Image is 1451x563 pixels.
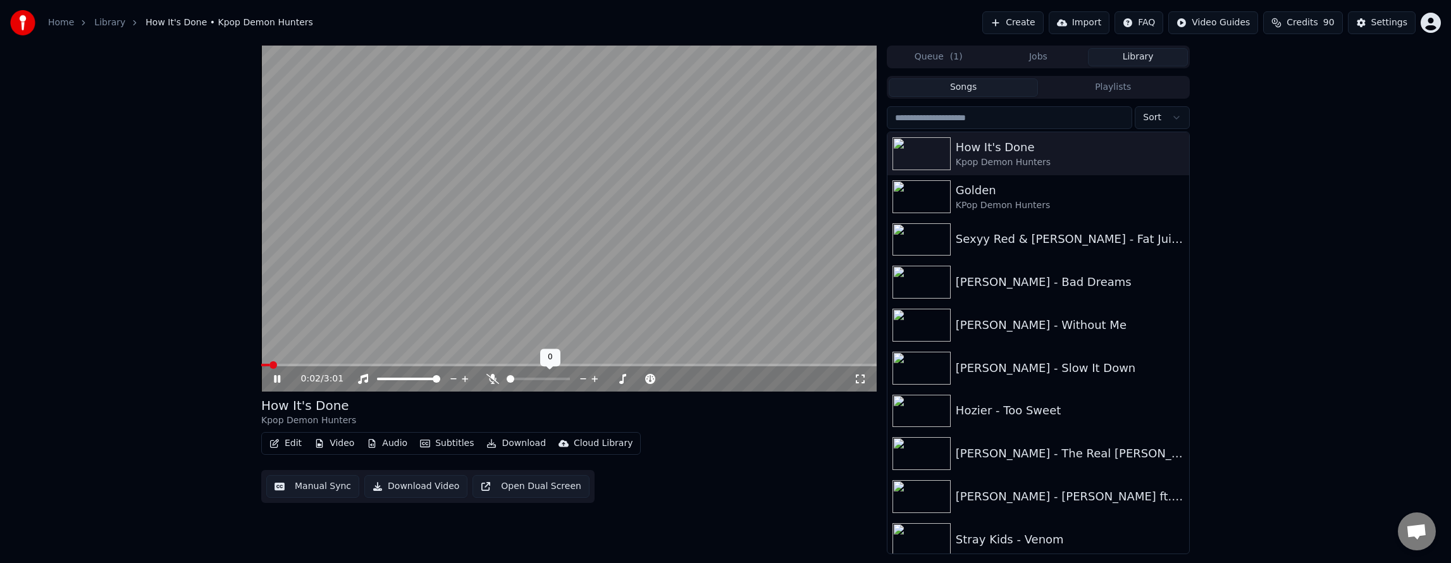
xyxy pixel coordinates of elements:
span: 0:02 [301,373,321,385]
div: [PERSON_NAME] - Bad Dreams [956,273,1184,291]
span: Sort [1143,111,1161,124]
button: Settings [1348,11,1416,34]
img: youka [10,10,35,35]
div: Kpop Demon Hunters [261,414,356,427]
button: Songs [889,78,1039,97]
div: Settings [1371,16,1407,29]
a: Library [94,16,125,29]
span: 90 [1323,16,1335,29]
div: [PERSON_NAME] - [PERSON_NAME] ft. Dido [956,488,1184,505]
button: Open Dual Screen [472,475,590,498]
button: FAQ [1114,11,1163,34]
div: Open chat [1398,512,1436,550]
div: Kpop Demon Hunters [956,156,1184,169]
button: Audio [362,435,412,452]
button: Download Video [364,475,467,498]
a: Home [48,16,74,29]
button: Video Guides [1168,11,1258,34]
div: / [301,373,331,385]
div: Golden [956,182,1184,199]
button: Playlists [1038,78,1188,97]
div: [PERSON_NAME] - Without Me [956,316,1184,334]
button: Download [481,435,551,452]
div: Stray Kids - Venom [956,531,1184,548]
button: Credits90 [1263,11,1342,34]
button: Manual Sync [266,475,359,498]
button: Import [1049,11,1109,34]
button: Subtitles [415,435,479,452]
button: Jobs [989,48,1089,66]
button: Create [982,11,1044,34]
button: Library [1088,48,1188,66]
span: Credits [1287,16,1318,29]
div: KPop Demon Hunters [956,199,1184,212]
div: [PERSON_NAME] - Slow It Down [956,359,1184,377]
span: How It's Done • Kpop Demon Hunters [145,16,313,29]
button: Video [309,435,359,452]
button: Edit [264,435,307,452]
div: Sexyy Red & [PERSON_NAME] - Fat Juicy & Wet [956,230,1184,248]
span: ( 1 ) [950,51,963,63]
div: [PERSON_NAME] - The Real [PERSON_NAME] [956,445,1184,462]
span: 3:01 [324,373,343,385]
div: How It's Done [261,397,356,414]
div: How It's Done [956,139,1184,156]
button: Queue [889,48,989,66]
div: 0 [540,349,560,366]
nav: breadcrumb [48,16,313,29]
div: Cloud Library [574,437,633,450]
div: Hozier - Too Sweet [956,402,1184,419]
